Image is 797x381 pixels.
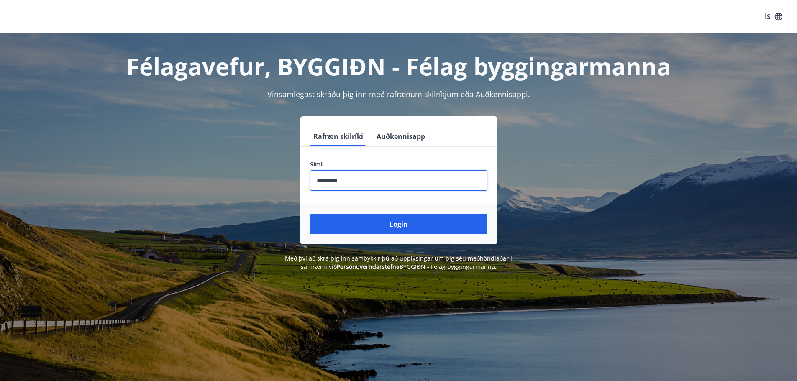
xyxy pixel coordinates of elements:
[760,9,787,24] button: ÍS
[310,160,487,169] label: Sími
[373,126,428,146] button: Auðkennisapp
[285,254,512,271] span: Með því að skrá þig inn samþykkir þú að upplýsingar um þig séu meðhöndlaðar í samræmi við BYGGIÐN...
[310,214,487,234] button: Login
[337,263,400,271] a: Persónuverndarstefna
[310,126,366,146] button: Rafræn skilríki
[267,89,530,99] span: Vinsamlegast skráðu þig inn með rafrænum skilríkjum eða Auðkennisappi.
[108,50,690,82] h1: Félagavefur, BYGGIÐN - Félag byggingarmanna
